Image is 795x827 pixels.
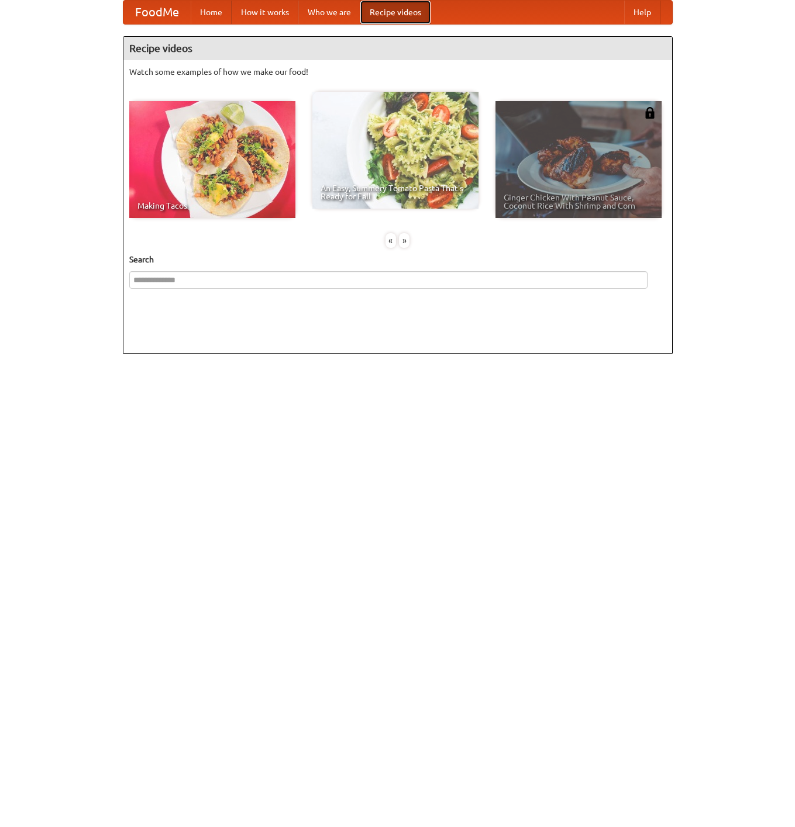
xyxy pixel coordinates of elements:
div: « [386,233,396,248]
a: Making Tacos [129,101,295,218]
p: Watch some examples of how we make our food! [129,66,666,78]
a: FoodMe [123,1,191,24]
a: An Easy, Summery Tomato Pasta That's Ready for Fall [312,92,479,209]
span: An Easy, Summery Tomato Pasta That's Ready for Fall [321,184,470,200]
a: Home [191,1,232,24]
div: » [399,233,409,248]
a: How it works [232,1,298,24]
h5: Search [129,254,666,265]
h4: Recipe videos [123,37,672,60]
span: Making Tacos [137,202,287,210]
img: 483408.png [644,107,656,119]
a: Recipe videos [360,1,431,24]
a: Help [624,1,660,24]
a: Who we are [298,1,360,24]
